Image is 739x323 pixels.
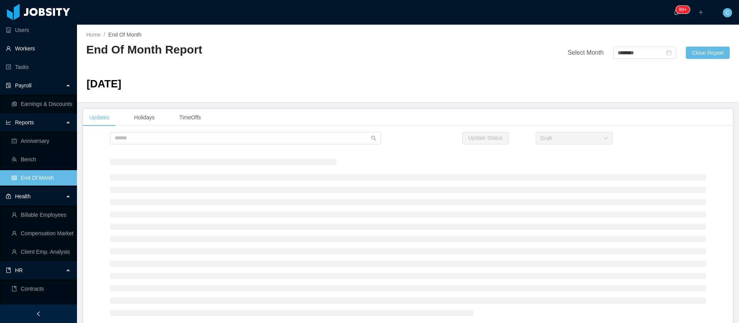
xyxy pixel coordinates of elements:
[128,109,161,126] div: Holidays
[568,49,604,56] span: Select Month
[6,268,11,273] i: icon: book
[12,300,71,315] a: icon: profileTime Off
[87,78,121,90] span: [DATE]
[12,96,71,112] a: icon: reconciliationEarnings & Discounts
[6,59,71,75] a: icon: profileTasks
[108,32,141,38] span: End Of Month
[12,152,71,167] a: icon: teamBench
[12,226,71,241] a: icon: userCompensation Market
[674,10,679,15] i: icon: bell
[676,6,690,13] sup: 195
[604,136,608,141] i: icon: down
[6,120,11,125] i: icon: line-chart
[12,170,71,186] a: icon: tableEnd Of Month
[540,132,552,144] div: Draft
[15,119,34,126] span: Reports
[15,193,30,199] span: Health
[726,8,729,17] span: C
[12,244,71,259] a: icon: userClient Emp. Analysis
[86,32,100,38] a: Home
[371,136,376,141] i: icon: search
[173,109,207,126] div: TimeOffs
[6,41,71,56] a: icon: userWorkers
[12,281,71,296] a: icon: bookContracts
[462,132,509,144] button: Update Status
[12,207,71,223] a: icon: userBillable Employees
[83,109,115,126] div: Updates
[12,133,71,149] a: icon: carry-outAnniversary
[6,22,71,38] a: icon: robotUsers
[86,42,408,58] h2: End Of Month Report
[666,50,672,55] i: icon: calendar
[686,47,730,59] button: Close Report
[104,32,105,38] span: /
[6,83,11,88] i: icon: file-protect
[15,267,23,273] span: HR
[15,82,32,89] span: Payroll
[6,194,11,199] i: icon: medicine-box
[698,10,704,15] i: icon: plus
